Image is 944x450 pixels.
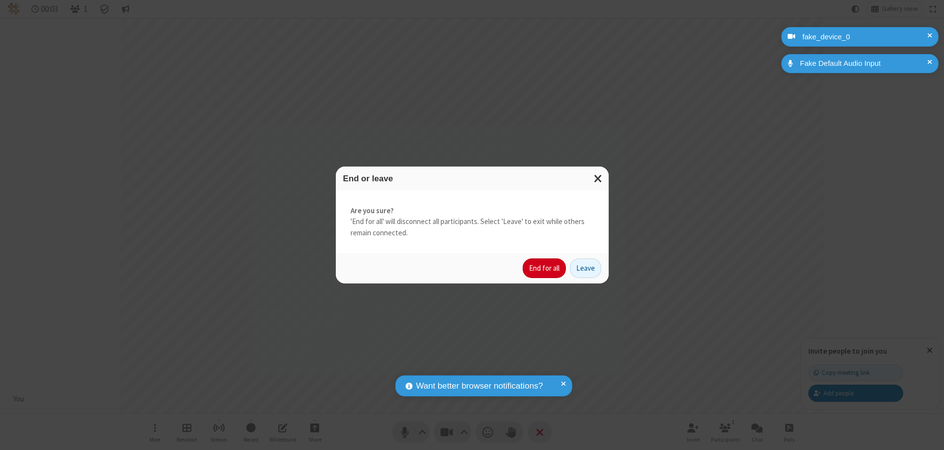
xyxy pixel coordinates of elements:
[523,258,566,278] button: End for all
[588,167,609,191] button: Close modal
[570,258,601,278] button: Leave
[343,174,601,183] h3: End or leave
[336,191,609,253] div: 'End for all' will disconnect all participants. Select 'Leave' to exit while others remain connec...
[416,380,543,393] span: Want better browser notifications?
[796,58,931,69] div: Fake Default Audio Input
[351,205,594,217] strong: Are you sure?
[799,31,931,43] div: fake_device_0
